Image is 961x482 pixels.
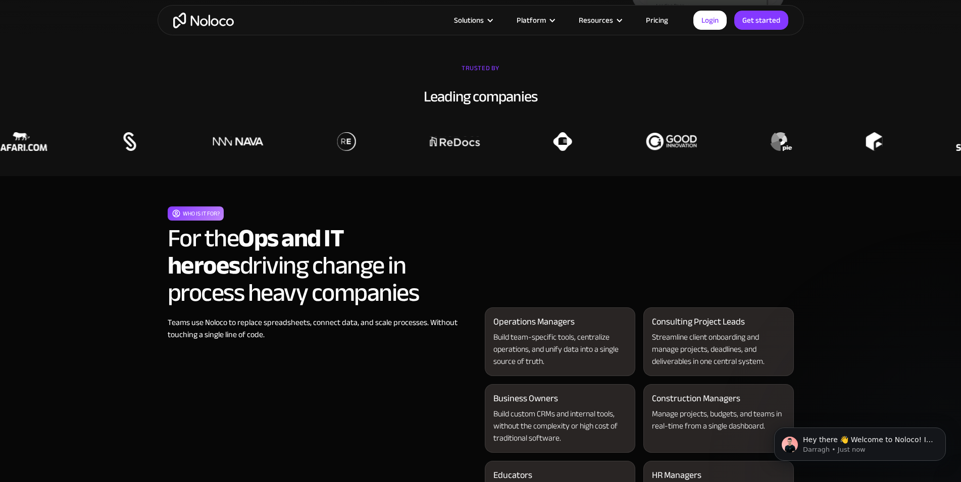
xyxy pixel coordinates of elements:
div: Business Owners [493,393,558,405]
div: HR Managers [652,469,701,481]
div: Manage projects, budgets, and teams in real-time from a single dashboard. [652,408,785,432]
a: home [173,13,234,28]
div: Resources [579,14,613,27]
div: Streamline client onboarding and manage projects, deadlines, and deliverables in one central system. [652,331,785,367]
iframe: Intercom notifications message [759,406,961,477]
div: Who is it for? [183,207,220,220]
div: Educators [493,469,532,481]
div: Operations Managers [493,316,575,328]
div: Platform [504,14,566,27]
a: Get started [734,11,788,30]
div: Solutions [454,14,484,27]
div: Build team-specific tools, centralize operations, and unify data into a single source of truth. [493,331,627,367]
a: Pricing [633,14,681,27]
div: Construction Managers [652,393,740,405]
div: Platform [517,14,546,27]
div: Build custom CRMs and internal tools, without the complexity or high cost of traditional software. [493,408,627,444]
div: Teams use Noloco to replace spreadsheets, connect data, and scale processes. Without touching a s... [168,316,477,341]
div: Resources [566,14,633,27]
a: Login [693,11,727,30]
div: Solutions [441,14,504,27]
h2: For the driving change in process heavy companies [168,225,477,306]
strong: Ops and IT heroes [168,215,344,289]
div: Consulting Project Leads [652,316,745,328]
